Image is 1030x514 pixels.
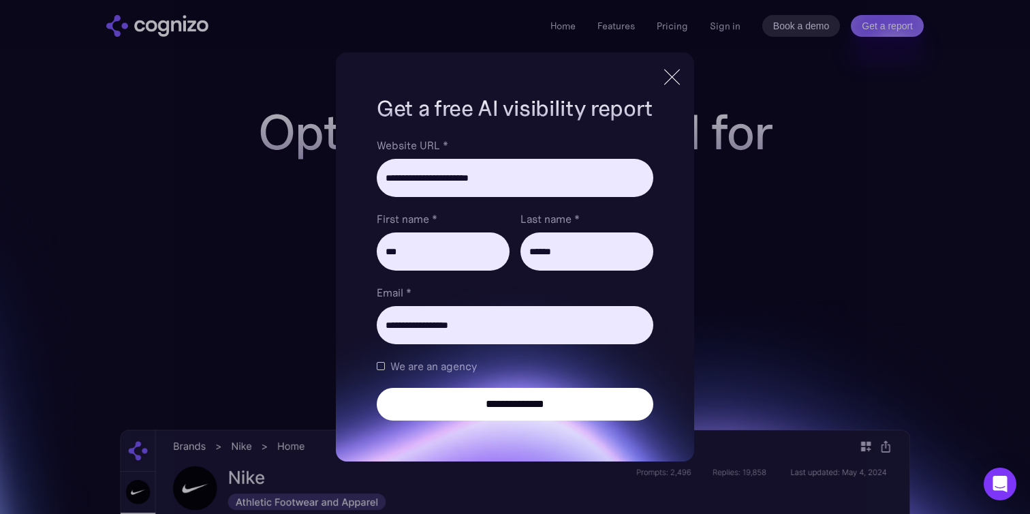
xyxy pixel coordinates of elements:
[377,137,653,421] form: Brand Report Form
[984,468,1016,500] div: Open Intercom Messenger
[390,358,477,374] span: We are an agency
[520,211,653,227] label: Last name *
[377,93,653,123] h1: Get a free AI visibility report
[377,284,653,301] label: Email *
[377,211,510,227] label: First name *
[377,137,653,153] label: Website URL *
